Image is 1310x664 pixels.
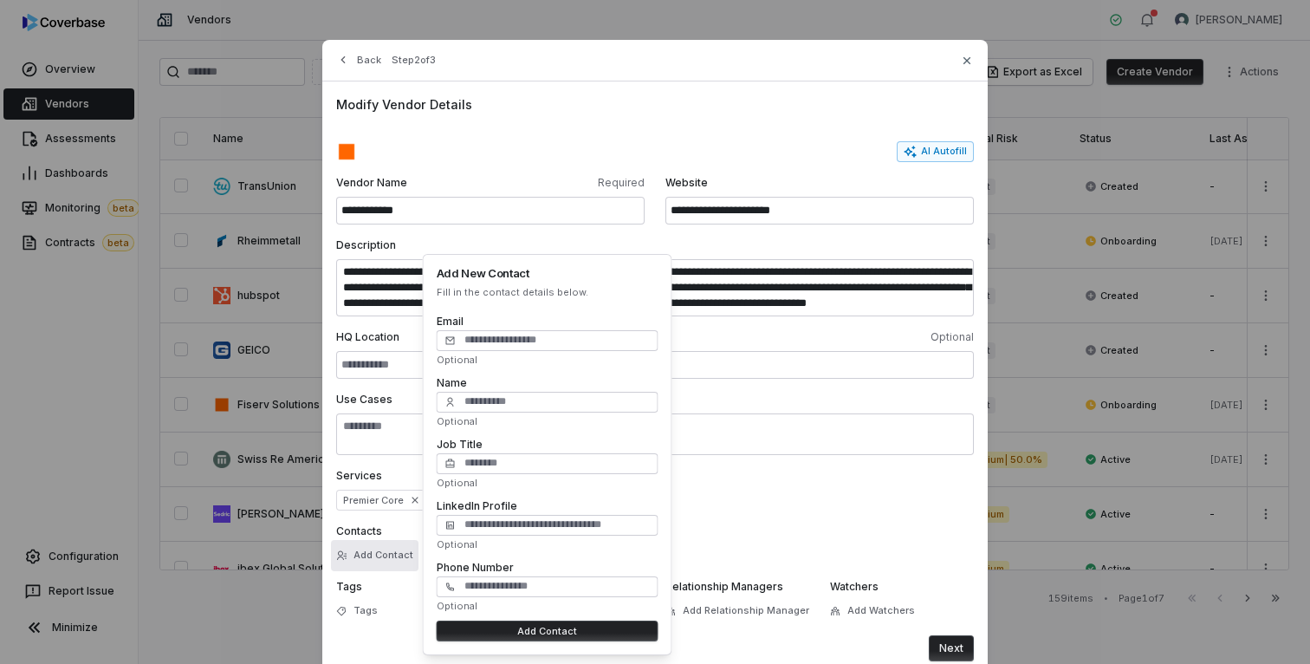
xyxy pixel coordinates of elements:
[336,580,362,593] span: Tags
[336,490,428,511] span: Premier Core
[336,95,974,114] span: Modify Vendor Details
[658,330,974,344] span: Optional
[336,393,392,406] span: Use Cases
[683,604,809,617] span: Add Relationship Manager
[665,580,783,593] span: Relationship Managers
[353,604,378,617] span: Tags
[897,141,974,162] button: AI Autofill
[331,540,418,571] button: Add Contact
[437,438,483,451] label: Job Title
[437,315,464,328] label: Email
[437,600,477,612] span: Optional
[437,621,658,641] button: Add Contact
[830,580,879,593] span: Watchers
[437,286,658,299] p: Fill in the contact details below.
[437,499,517,512] label: LinkedIn Profile
[336,238,396,251] span: Description
[336,176,487,190] span: Vendor Name
[437,354,477,366] span: Optional
[392,54,436,67] span: Step 2 of 3
[331,44,386,75] button: Back
[336,524,382,537] span: Contacts
[437,268,658,279] h4: Add New Contact
[437,561,514,574] label: Phone Number
[494,176,645,190] span: Required
[336,469,382,482] span: Services
[825,596,920,627] button: Add Watchers
[437,376,467,389] label: Name
[929,635,974,661] button: Next
[437,538,477,550] span: Optional
[336,330,652,344] span: HQ Location
[437,415,477,427] span: Optional
[665,176,974,190] span: Website
[437,477,477,489] span: Optional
